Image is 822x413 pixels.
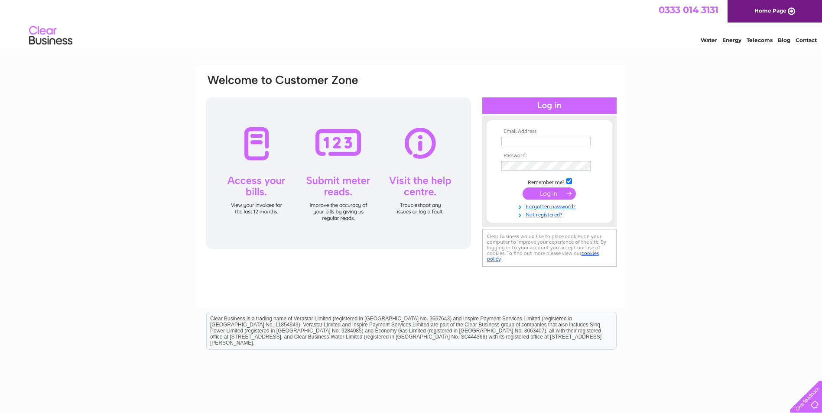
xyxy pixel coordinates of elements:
[796,37,817,43] a: Contact
[722,37,741,43] a: Energy
[778,37,790,43] a: Blog
[482,229,617,267] div: Clear Business would like to place cookies on your computer to improve your experience of the sit...
[29,23,73,49] img: logo.png
[701,37,717,43] a: Water
[487,250,599,262] a: cookies policy
[207,5,616,42] div: Clear Business is a trading name of Verastar Limited (registered in [GEOGRAPHIC_DATA] No. 3667643...
[501,210,600,218] a: Not registered?
[659,4,718,15] a: 0333 014 3131
[501,202,600,210] a: Forgotten password?
[499,177,600,186] td: Remember me?
[747,37,773,43] a: Telecoms
[499,129,600,135] th: Email Address:
[523,187,576,200] input: Submit
[499,153,600,159] th: Password:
